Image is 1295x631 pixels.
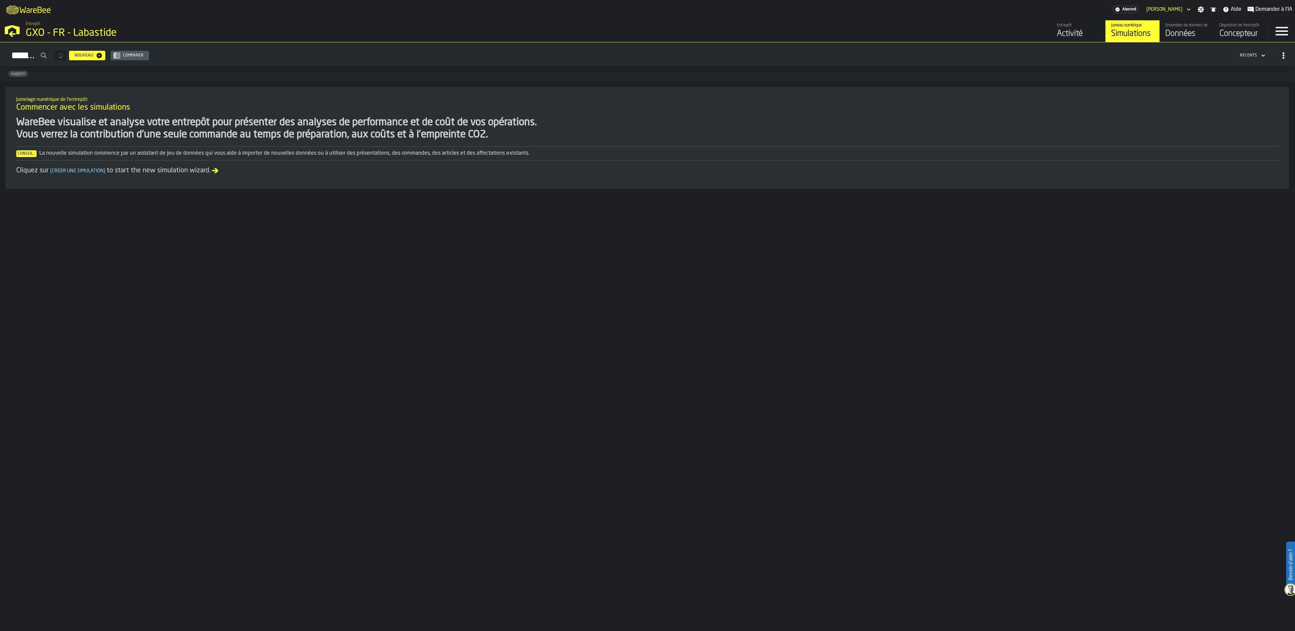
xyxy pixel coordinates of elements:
[1287,542,1294,587] label: Besoin d'aide ?
[1195,6,1207,13] label: button-toggle-Paramètres
[1113,6,1138,13] a: link-to-/wh/i/6d62c477-0d62-49a3-8ae2-182b02fd63a7/settings/billing
[1165,23,1208,28] div: Ensembles de données de l'entrepôt
[1214,20,1268,42] a: link-to-/wh/i/6d62c477-0d62-49a3-8ae2-182b02fd63a7/designer
[1268,20,1295,42] label: button-toggle-Menu
[1122,7,1137,12] span: Abonné
[1146,7,1183,12] div: DropdownMenuValue-HUGO MANIGLIER
[1220,5,1244,14] label: button-toggle-Aide
[1057,28,1100,39] div: Activité
[52,50,69,61] div: ButtonLoadMore-Chargement...-Prévenir-Première-Dernière
[1231,5,1241,14] span: Aide
[16,116,1278,141] div: WareBee visualise et analyse votre entrepôt pour présenter des analyses de performance et de coût...
[16,149,1278,157] div: La nouvelle simulation commence par un assistant de jeu de données qui vous aide à importer de no...
[1240,53,1257,58] div: DropdownMenuValue-4
[8,71,28,76] span: support
[1219,28,1262,39] div: Concepteur
[1237,51,1267,60] div: DropdownMenuValue-4
[1255,5,1292,14] span: Demander à l'IA
[1160,20,1214,42] a: link-to-/wh/i/6d62c477-0d62-49a3-8ae2-182b02fd63a7/data
[11,92,1283,116] div: title-Commencer avec les simulations
[16,166,1278,175] div: Cliquez sur to start the new simulation wizard.
[16,102,130,113] span: Commencer avec les simulations
[16,150,37,157] span: Conseil :
[1111,28,1154,39] div: Simulations
[26,22,41,26] span: Entrepôt
[1113,6,1138,13] div: Abonnement au menu
[104,169,105,173] span: ]
[1219,23,1262,28] div: Disposition de l'entrepôt
[1144,5,1192,14] div: DropdownMenuValue-HUGO MANIGLIER
[26,27,209,39] div: GXO - FR - Labastide
[72,53,96,58] div: Nouveau
[49,169,107,173] span: Créer une simulation
[5,87,1289,189] div: ItemListCard-
[1051,20,1105,42] a: link-to-/wh/i/6d62c477-0d62-49a3-8ae2-182b02fd63a7/feed/
[69,51,105,60] button: button-Nouveau
[50,169,52,173] span: [
[120,53,146,58] div: Comparer
[1105,20,1160,42] a: link-to-/wh/i/6d62c477-0d62-49a3-8ae2-182b02fd63a7/simulations
[1111,23,1154,28] div: Jumeau numérique
[1245,5,1295,14] label: button-toggle-Demander à l'IA
[1207,6,1219,13] label: button-toggle-Notifications
[1165,28,1208,39] div: Données
[1057,23,1100,28] div: Entrepôt
[16,95,1278,102] h2: Sub Title
[111,51,149,60] button: button-Comparer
